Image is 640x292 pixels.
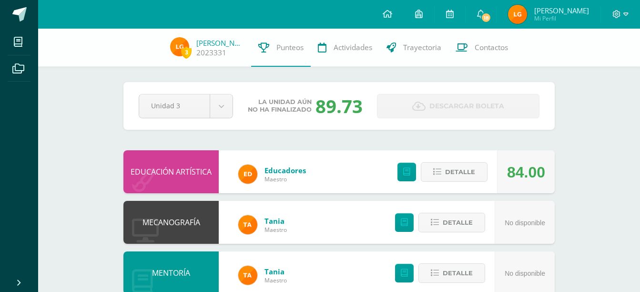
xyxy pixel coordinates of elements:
[403,42,441,52] span: Trayectoria
[421,162,488,182] button: Detalle
[196,48,226,58] a: 2023331
[445,163,475,181] span: Detalle
[248,98,312,114] span: La unidad aún no ha finalizado
[443,264,473,282] span: Detalle
[276,42,304,52] span: Punteos
[238,215,257,234] img: feaeb2f9bb45255e229dc5fdac9a9f6b.png
[534,6,589,15] span: [PERSON_NAME]
[418,263,485,283] button: Detalle
[379,29,448,67] a: Trayectoria
[507,151,545,194] div: 84.00
[505,270,545,277] span: No disponible
[448,29,515,67] a: Contactos
[334,42,372,52] span: Actividades
[418,213,485,232] button: Detalle
[315,94,363,118] div: 89.73
[264,267,287,276] a: Tania
[264,166,306,175] a: Educadores
[238,165,257,184] img: ed927125212876238b0630303cb5fd71.png
[123,201,219,244] div: MECANOGRAFÍA
[264,226,287,234] span: Maestro
[123,150,219,193] div: EDUCACIÓN ARTÍSTICA
[139,94,233,118] a: Unidad 3
[311,29,379,67] a: Actividades
[151,94,198,117] span: Unidad 3
[264,175,306,183] span: Maestro
[181,46,192,58] span: 3
[264,216,287,226] a: Tania
[251,29,311,67] a: Punteos
[505,219,545,227] span: No disponible
[475,42,508,52] span: Contactos
[170,37,189,56] img: 2b07e7083290fa3d522a25deb24f4cca.png
[481,12,491,23] span: 18
[534,14,589,22] span: Mi Perfil
[264,276,287,284] span: Maestro
[238,266,257,285] img: feaeb2f9bb45255e229dc5fdac9a9f6b.png
[508,5,527,24] img: 2b07e7083290fa3d522a25deb24f4cca.png
[443,214,473,231] span: Detalle
[196,38,244,48] a: [PERSON_NAME]
[429,94,504,118] span: Descargar boleta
